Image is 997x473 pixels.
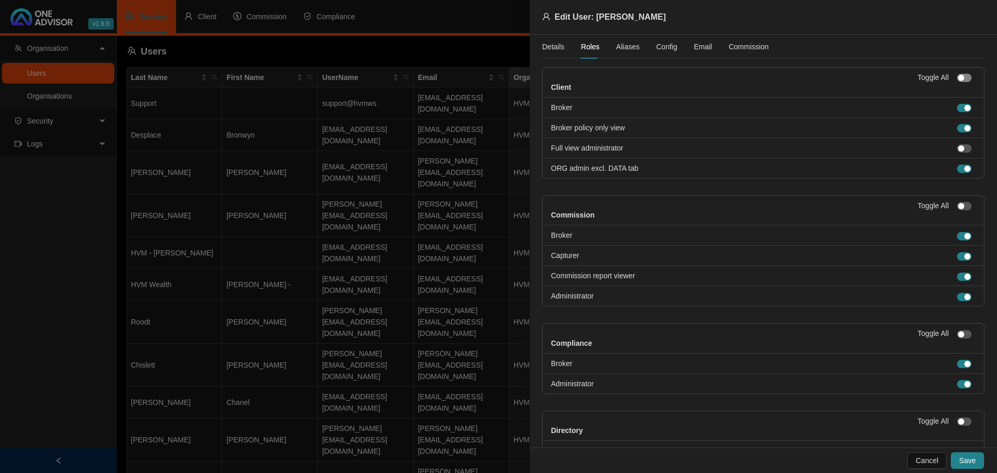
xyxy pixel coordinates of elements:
[543,225,984,246] li: Broker
[907,452,947,469] button: Cancel
[543,374,984,394] li: Administrator
[918,417,949,425] span: Toggle All
[543,266,984,286] li: Commission report viewer
[551,209,918,221] h4: Commission
[543,354,984,374] li: Broker
[543,158,984,178] li: ORG admin excl. DATA tab
[918,73,949,82] span: Toggle All
[542,12,550,21] span: user
[543,118,984,138] li: Broker policy only view
[951,452,984,469] button: Save
[915,455,938,466] span: Cancel
[918,329,949,337] span: Toggle All
[542,41,564,52] div: Details
[543,98,984,118] li: Broker
[694,41,712,52] div: Email
[551,337,918,349] h4: Compliance
[551,82,918,93] h4: Client
[729,41,769,52] div: Commission
[543,138,984,158] li: Full view administrator
[543,286,984,306] li: Administrator
[656,43,677,50] span: Config
[543,246,984,266] li: Capturer
[551,425,918,436] h4: Directory
[581,43,600,50] span: Roles
[555,12,666,21] span: Edit User: [PERSON_NAME]
[616,43,640,50] span: Aliases
[959,455,976,466] span: Save
[918,201,949,210] span: Toggle All
[543,441,984,461] li: Administrator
